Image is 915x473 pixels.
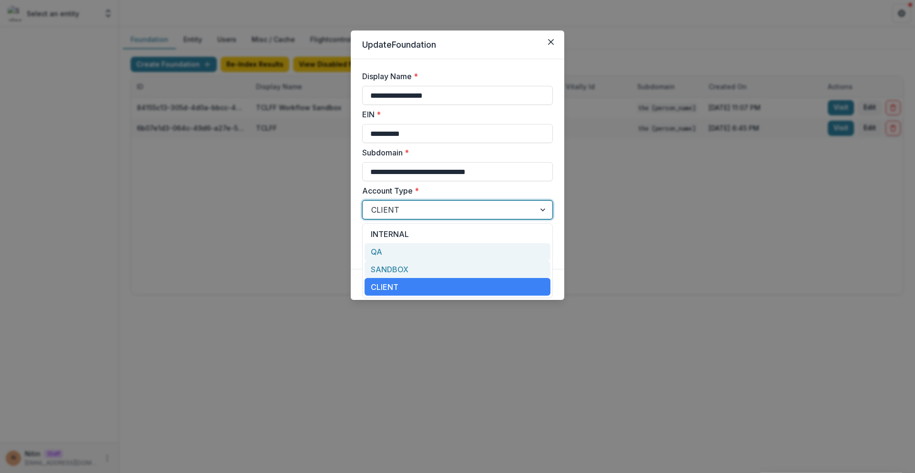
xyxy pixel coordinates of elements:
[365,243,550,261] div: QA
[543,34,559,50] button: Close
[362,109,547,120] label: EIN
[351,31,564,59] header: Update Foundation
[365,261,550,278] div: SANDBOX
[365,278,550,296] div: CLIENT
[362,147,547,158] label: Subdomain
[362,185,547,196] label: Account Type
[362,71,547,82] label: Display Name
[365,226,550,243] div: INTERNAL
